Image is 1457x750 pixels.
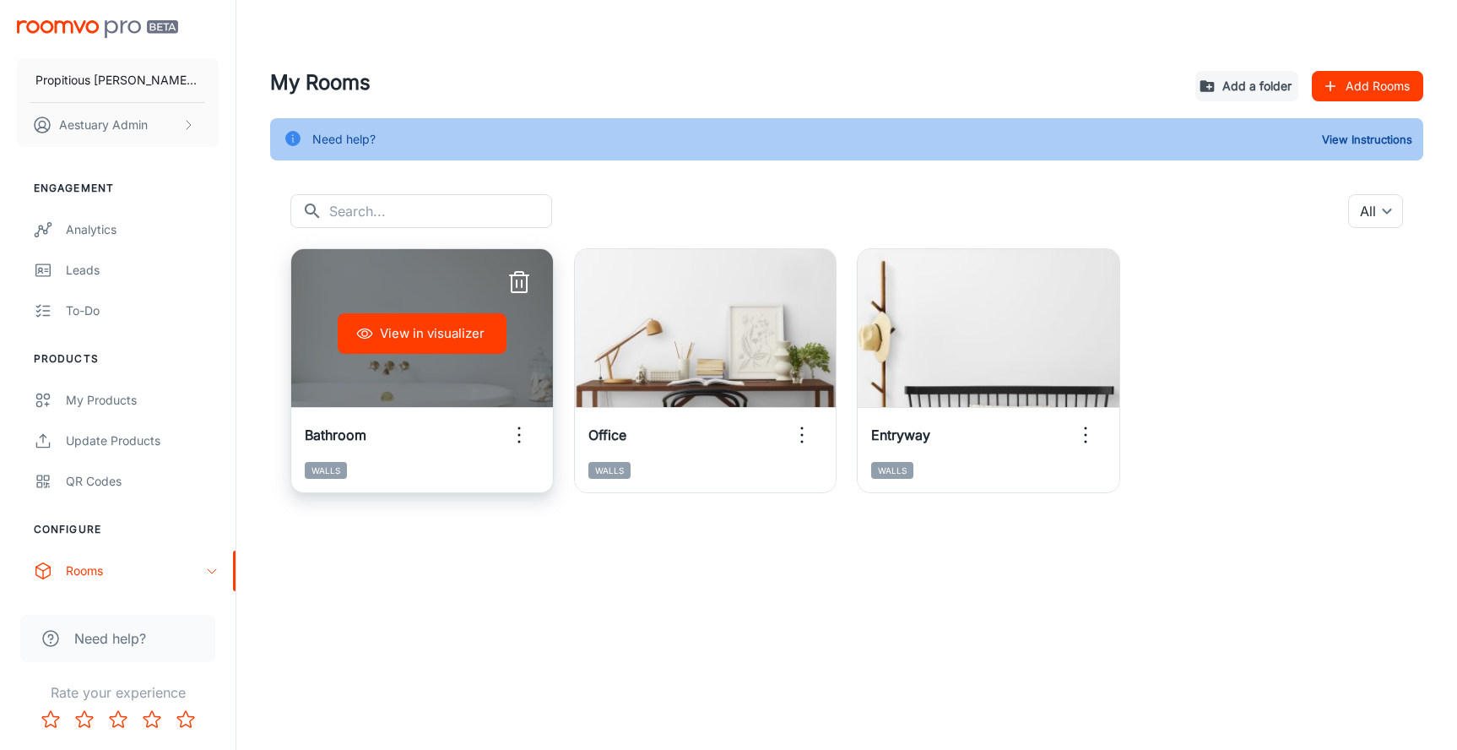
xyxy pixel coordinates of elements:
h4: My Rooms [270,68,1182,98]
button: Add Rooms [1312,71,1423,101]
span: Walls [305,462,347,479]
div: Update Products [66,432,219,450]
div: To-do [66,302,219,320]
img: Roomvo PRO Beta [17,20,178,38]
button: Aestuary Admin [17,103,219,147]
div: My Products [66,391,219,410]
h6: Entryway [871,425,930,445]
button: View Instructions [1318,127,1416,152]
h6: Bathroom [305,425,366,445]
button: Propitious [PERSON_NAME], dba Hygge & West [17,58,219,102]
span: Walls [871,462,913,479]
div: Analytics [66,220,219,239]
p: Aestuary Admin [59,116,148,134]
input: Search... [329,194,552,228]
button: View in visualizer [338,313,506,354]
div: All [1348,194,1403,228]
span: Walls [588,462,631,479]
div: Leads [66,261,219,280]
h6: Office [588,425,626,445]
p: Propitious [PERSON_NAME], dba Hygge & West [35,71,200,90]
button: Add a folder [1195,71,1298,101]
div: QR Codes [66,472,219,491]
div: Rooms [66,562,205,580]
div: Need help? [312,123,376,155]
